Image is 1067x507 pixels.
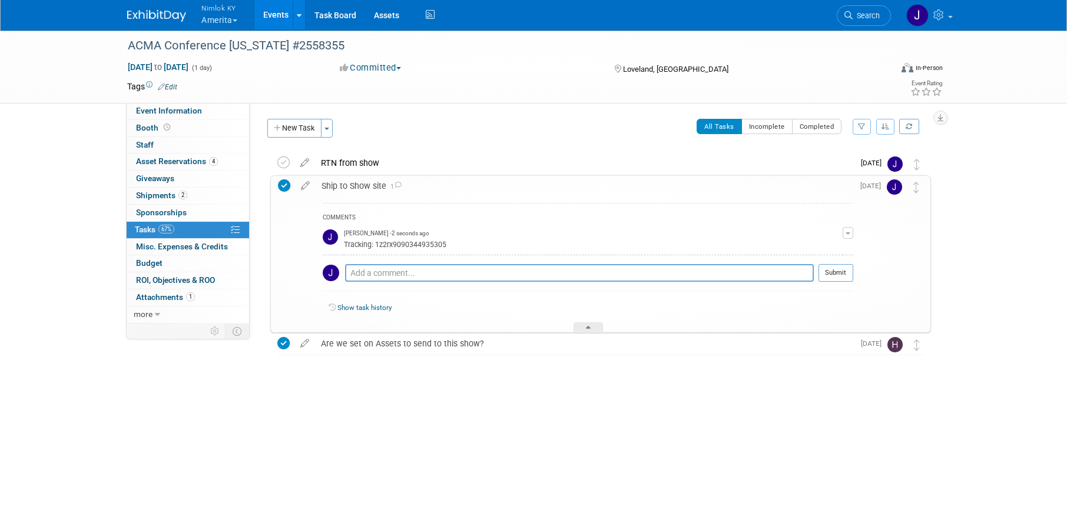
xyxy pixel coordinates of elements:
span: Staff [136,140,154,149]
span: Misc. Expenses & Credits [136,242,228,251]
img: Hannah Durbin [887,337,903,352]
span: Loveland, [GEOGRAPHIC_DATA] [623,65,728,74]
span: Booth [136,123,173,132]
span: Booth not reserved yet [161,123,173,132]
a: Booth [127,120,249,136]
button: New Task [267,119,322,138]
span: ROI, Objectives & ROO [136,275,215,285]
a: Show task history [337,303,392,312]
span: (1 day) [191,64,212,72]
a: edit [294,338,315,349]
div: Event Format [821,61,943,79]
a: edit [294,158,315,168]
a: Edit [158,83,177,91]
button: Completed [792,119,842,134]
div: Are we set on Assets to send to this show? [315,333,854,353]
div: RTN from show [315,153,854,173]
img: Jamie Dunn [887,156,903,172]
img: Jamie Dunn [906,4,929,26]
span: more [134,309,153,319]
span: Giveaways [136,174,174,183]
img: Jamie Dunn [323,265,339,281]
span: 1 [386,183,402,191]
a: Misc. Expenses & Credits [127,239,249,255]
span: Search [853,11,880,20]
span: Tasks [135,225,174,234]
button: Incomplete [741,119,793,134]
div: Event Rating [910,81,942,86]
a: Shipments2 [127,188,249,204]
a: more [127,306,249,323]
span: Asset Reservations [136,156,218,166]
span: 2 [178,191,187,199]
span: [DATE] [861,159,887,167]
span: [DATE] [861,339,887,348]
a: Search [837,5,891,26]
button: All Tasks [697,119,742,134]
span: 67% [158,225,174,234]
td: Personalize Event Tab Strip [205,323,226,339]
td: Tags [127,81,177,92]
a: Attachments1 [127,289,249,306]
div: COMMENTS [323,212,853,225]
span: [DATE] [DATE] [127,62,189,72]
a: Event Information [127,103,249,119]
span: [DATE] [860,182,887,190]
img: Jamie Dunn [323,229,338,245]
img: Format-Inperson.png [902,63,913,72]
td: Toggle Event Tabs [226,323,250,339]
button: Submit [819,264,853,282]
img: ExhibitDay [127,10,186,22]
i: Move task [914,339,920,351]
div: In-Person [915,64,943,72]
a: ROI, Objectives & ROO [127,272,249,289]
a: Tasks67% [127,222,249,238]
div: ACMA Conference [US_STATE] #2558355 [124,35,873,56]
a: Asset Reservations4 [127,154,249,170]
span: Event Information [136,106,202,115]
button: Committed [336,62,406,74]
img: Jamie Dunn [887,179,902,195]
span: Sponsorships [136,208,187,217]
span: Nimlok KY [201,2,237,14]
span: to [153,62,164,72]
i: Move task [914,159,920,170]
span: 1 [186,292,195,301]
i: Move task [913,182,919,193]
span: [PERSON_NAME] - 2 seconds ago [344,229,429,238]
a: Giveaways [127,171,249,187]
a: Staff [127,137,249,154]
span: Attachments [136,292,195,302]
a: edit [295,181,316,191]
span: 4 [209,157,218,166]
a: Sponsorships [127,205,249,221]
div: Tracking: 1z2rx9090344935305 [344,238,843,249]
div: Ship to Show site [316,176,853,196]
span: Budget [136,258,163,268]
span: Shipments [136,191,187,200]
a: Refresh [899,119,919,134]
a: Budget [127,255,249,272]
